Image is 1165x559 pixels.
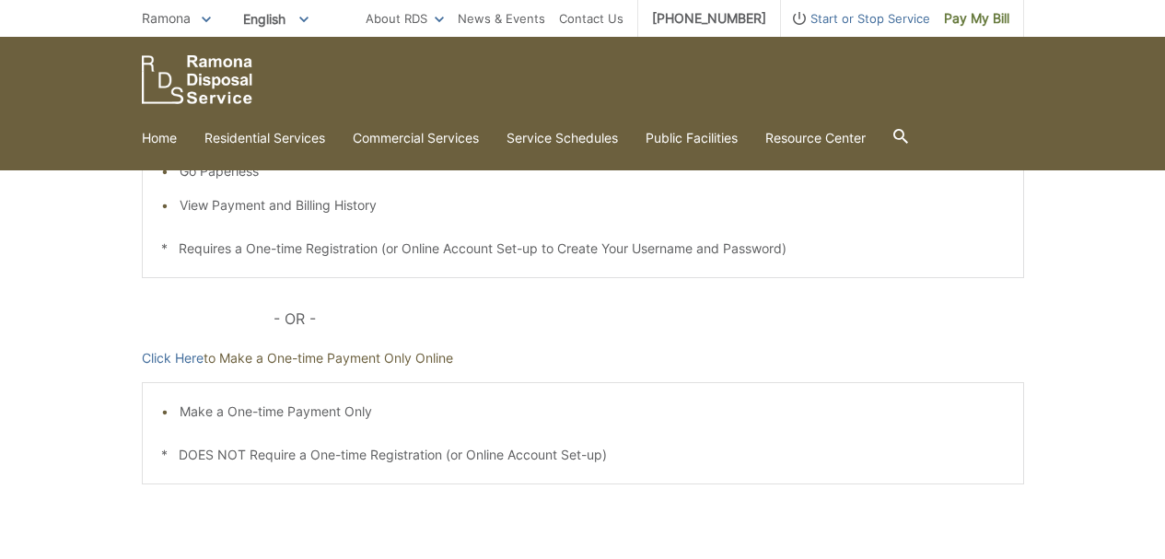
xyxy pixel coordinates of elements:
[161,445,1005,465] p: * DOES NOT Require a One-time Registration (or Online Account Set-up)
[161,239,1005,259] p: * Requires a One-time Registration (or Online Account Set-up to Create Your Username and Password)
[142,10,191,26] span: Ramona
[944,8,1009,29] span: Pay My Bill
[204,128,325,148] a: Residential Services
[142,348,1024,368] p: to Make a One-time Payment Only Online
[366,8,444,29] a: About RDS
[180,195,1005,215] li: View Payment and Billing History
[142,128,177,148] a: Home
[765,128,866,148] a: Resource Center
[507,128,618,148] a: Service Schedules
[142,55,252,104] a: EDCD logo. Return to the homepage.
[274,306,1023,332] p: - OR -
[142,348,204,368] a: Click Here
[180,161,1005,181] li: Go Paperless
[180,402,1005,422] li: Make a One-time Payment Only
[229,4,322,34] span: English
[559,8,623,29] a: Contact Us
[646,128,738,148] a: Public Facilities
[353,128,479,148] a: Commercial Services
[458,8,545,29] a: News & Events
